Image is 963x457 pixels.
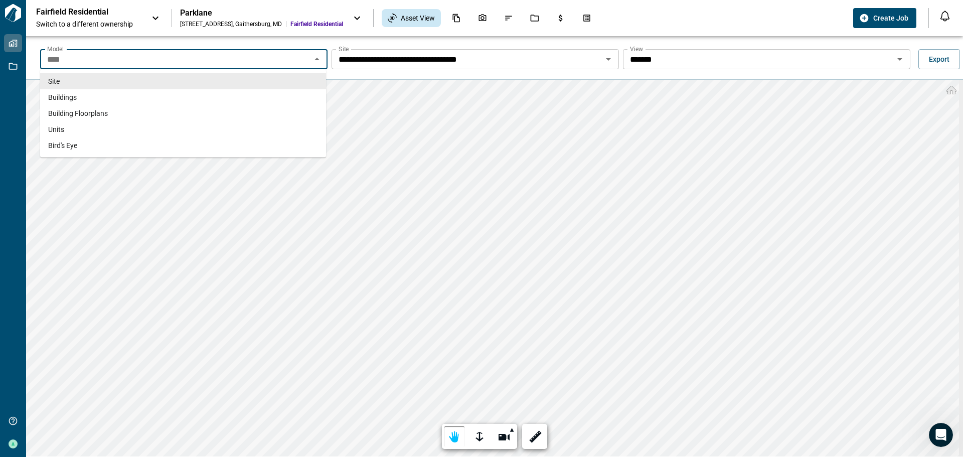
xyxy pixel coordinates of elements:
[48,76,60,86] span: Site
[382,9,441,27] div: Asset View
[48,108,108,118] span: Building Floorplans
[36,7,126,17] p: Fairfield Residential
[929,54,949,64] span: Export
[180,8,343,18] div: Parklane
[48,92,77,102] span: Buildings
[36,19,141,29] span: Switch to a different ownership
[918,49,960,69] button: Export
[873,13,908,23] span: Create Job
[601,52,615,66] button: Open
[310,52,324,66] button: Close
[472,10,493,27] div: Photos
[48,124,64,134] span: Units
[576,10,597,27] div: Takeoff Center
[630,45,643,53] label: View
[339,45,349,53] label: Site
[180,20,282,28] div: [STREET_ADDRESS] , Gaithersburg , MD
[524,10,545,27] div: Jobs
[937,8,953,24] button: Open notification feed
[48,140,77,150] span: Bird's Eye
[446,10,467,27] div: Documents
[401,13,435,23] span: Asset View
[550,10,571,27] div: Budgets
[893,52,907,66] button: Open
[498,10,519,27] div: Issues & Info
[929,423,953,447] iframe: Intercom live chat
[47,45,64,53] label: Model
[290,20,343,28] span: Fairfield Residential
[853,8,916,28] button: Create Job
